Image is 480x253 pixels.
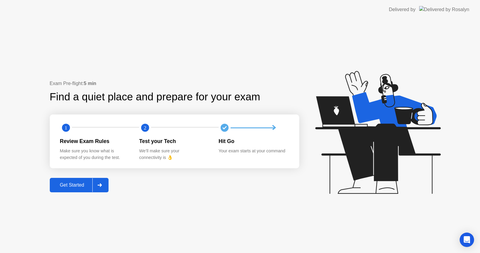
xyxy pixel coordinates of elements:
button: Get Started [50,178,109,192]
b: 5 min [84,81,96,86]
div: Find a quiet place and prepare for your exam [50,89,261,105]
img: Delivered by Rosalyn [419,6,469,13]
text: 2 [144,125,146,131]
div: Make sure you know what is expected of you during the test. [60,148,130,161]
div: Test your Tech [139,137,209,145]
div: Your exam starts at your command [219,148,288,154]
div: Get Started [52,182,93,188]
div: Open Intercom Messenger [460,233,474,247]
div: Delivered by [389,6,416,13]
div: Hit Go [219,137,288,145]
div: We’ll make sure your connectivity is 👌 [139,148,209,161]
div: Review Exam Rules [60,137,130,145]
div: Exam Pre-flight: [50,80,299,87]
text: 1 [64,125,67,131]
